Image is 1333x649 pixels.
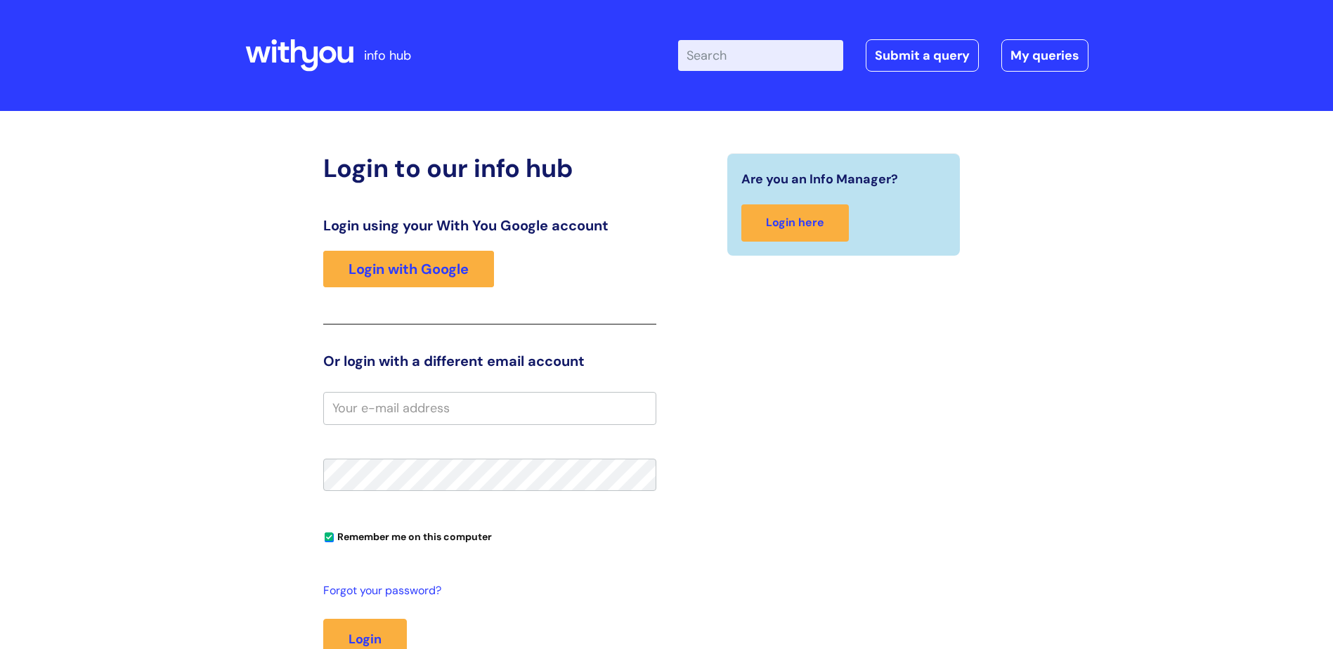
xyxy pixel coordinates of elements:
h3: Or login with a different email account [323,353,656,369]
a: Forgot your password? [323,581,649,601]
p: info hub [364,44,411,67]
span: Are you an Info Manager? [741,168,898,190]
h2: Login to our info hub [323,153,656,183]
h3: Login using your With You Google account [323,217,656,234]
div: You can uncheck this option if you're logging in from a shared device [323,525,656,547]
input: Search [678,40,843,71]
a: My queries [1001,39,1088,72]
a: Login here [741,204,849,242]
a: Login with Google [323,251,494,287]
a: Submit a query [866,39,979,72]
input: Your e-mail address [323,392,656,424]
label: Remember me on this computer [323,527,492,543]
input: Remember me on this computer [325,533,334,542]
